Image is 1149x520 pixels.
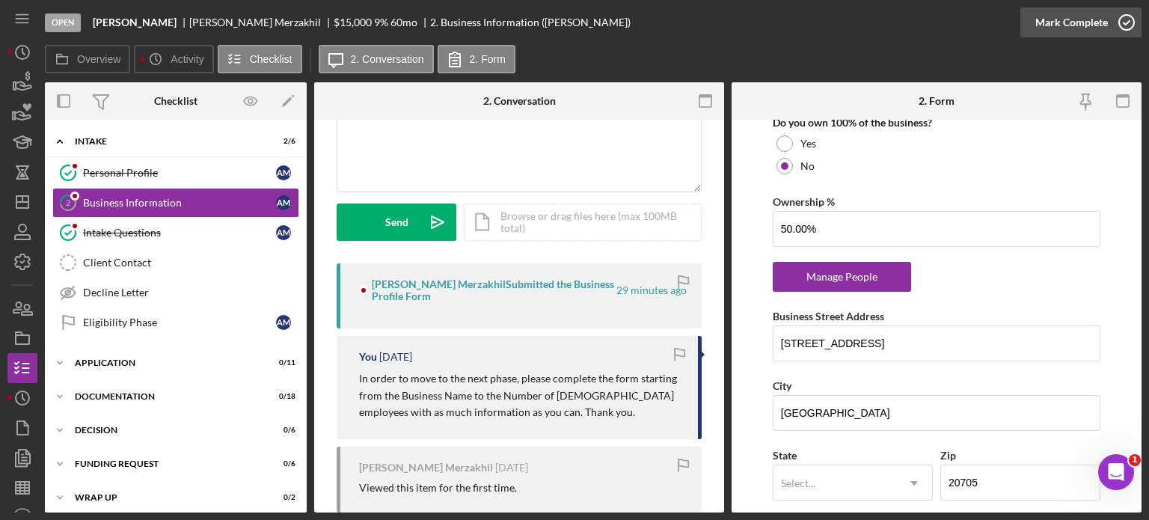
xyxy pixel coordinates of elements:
[75,426,258,435] div: Decision
[337,204,456,241] button: Send
[1129,454,1141,466] span: 1
[52,218,299,248] a: Intake QuestionsAM
[773,262,911,292] button: Manage People
[430,16,631,28] div: 2. Business Information ([PERSON_NAME])
[359,370,683,420] p: In order to move to the next phase, please complete the form starting from the Business Name to t...
[93,16,177,28] b: [PERSON_NAME]
[940,449,956,462] label: Zip
[83,167,276,179] div: Personal Profile
[379,351,412,363] time: 2025-10-02 15:35
[483,95,556,107] div: 2. Conversation
[359,462,493,474] div: [PERSON_NAME] Merzakhil
[800,138,816,150] label: Yes
[52,278,299,308] a: Decline Letter
[276,315,291,330] div: A M
[75,459,258,468] div: Funding Request
[269,358,295,367] div: 0 / 11
[1098,454,1134,490] iframe: Intercom live chat
[470,53,506,65] label: 2. Form
[75,493,258,502] div: Wrap up
[334,16,372,28] span: $15,000
[438,45,515,73] button: 2. Form
[781,477,815,489] div: Select...
[75,392,258,401] div: Documentation
[495,462,528,474] time: 2025-10-01 00:23
[319,45,434,73] button: 2. Conversation
[189,16,334,28] div: [PERSON_NAME] Merzakhil
[276,165,291,180] div: A M
[218,45,302,73] button: Checklist
[390,16,417,28] div: 60 mo
[385,204,408,241] div: Send
[351,53,424,65] label: 2. Conversation
[52,248,299,278] a: Client Contact
[171,53,203,65] label: Activity
[780,262,904,292] div: Manage People
[800,160,815,172] label: No
[52,188,299,218] a: 2Business InformationAM
[83,287,298,299] div: Decline Letter
[154,95,197,107] div: Checklist
[1035,7,1108,37] div: Mark Complete
[269,392,295,401] div: 0 / 18
[52,158,299,188] a: Personal ProfileAM
[45,13,81,32] div: Open
[269,137,295,146] div: 2 / 6
[773,117,1100,129] div: Do you own 100% of the business?
[773,310,884,322] label: Business Street Address
[773,379,791,392] label: City
[359,351,377,363] div: You
[374,16,388,28] div: 9 %
[919,95,955,107] div: 2. Form
[773,270,911,283] a: Manage People
[372,278,614,302] div: [PERSON_NAME] Merzakhil Submitted the Business Profile Form
[1020,7,1142,37] button: Mark Complete
[616,284,687,296] time: 2025-10-06 17:44
[83,316,276,328] div: Eligibility Phase
[75,137,258,146] div: Intake
[52,308,299,337] a: Eligibility PhaseAM
[77,53,120,65] label: Overview
[359,482,517,494] div: Viewed this item for the first time.
[269,493,295,502] div: 0 / 2
[134,45,213,73] button: Activity
[66,198,70,207] tspan: 2
[276,195,291,210] div: A M
[276,225,291,240] div: A M
[250,53,292,65] label: Checklist
[269,459,295,468] div: 0 / 6
[83,257,298,269] div: Client Contact
[83,197,276,209] div: Business Information
[83,227,276,239] div: Intake Questions
[75,358,258,367] div: Application
[45,45,130,73] button: Overview
[269,426,295,435] div: 0 / 6
[773,195,835,208] label: Ownership %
